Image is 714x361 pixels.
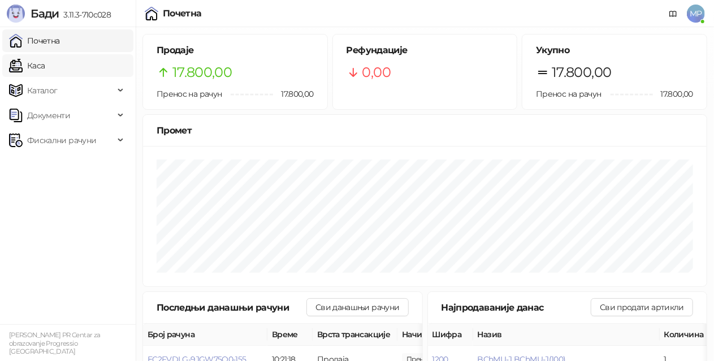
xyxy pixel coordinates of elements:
[653,88,693,100] span: 17.800,00
[552,62,611,83] span: 17.800,00
[31,7,59,20] span: Бади
[157,44,314,57] h5: Продаје
[591,298,693,316] button: Сви продати артикли
[9,54,45,77] a: Каса
[313,324,397,346] th: Врста трансакције
[306,298,408,316] button: Сви данашњи рачуни
[27,129,96,152] span: Фискални рачуни
[347,44,504,57] h5: Рефундације
[157,300,306,315] div: Последњи данашњи рачуни
[273,88,313,100] span: 17.800,00
[9,331,100,355] small: [PERSON_NAME] PR Centar za obrazovanje Progressio [GEOGRAPHIC_DATA]
[27,79,58,102] span: Каталог
[9,29,60,52] a: Почетна
[157,123,693,137] div: Промет
[157,89,222,99] span: Пренос на рачун
[536,89,601,99] span: Пренос на рачун
[59,10,111,20] span: 3.11.3-710c028
[687,5,705,23] span: MP
[660,324,711,346] th: Количина
[163,9,202,18] div: Почетна
[143,324,267,346] th: Број рачуна
[7,5,25,23] img: Logo
[27,104,70,127] span: Документи
[536,44,693,57] h5: Укупно
[397,324,510,346] th: Начини плаћања
[428,324,473,346] th: Шифра
[172,62,232,83] span: 17.800,00
[664,5,682,23] a: Документација
[442,300,591,315] div: Најпродаваније данас
[473,324,660,346] th: Назив
[267,324,313,346] th: Време
[362,62,391,83] span: 0,00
